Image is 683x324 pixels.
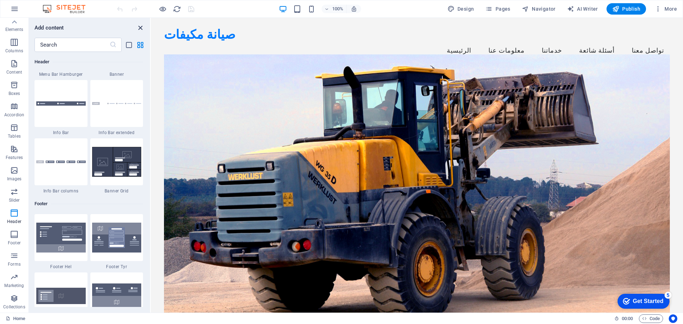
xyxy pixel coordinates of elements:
[90,71,143,77] span: Banner
[35,71,88,77] span: Menu Bar Hamburger
[90,138,143,194] div: Banner Grid
[607,3,646,15] button: Publish
[639,314,663,323] button: Code
[519,3,558,15] button: Navigator
[445,3,477,15] button: Design
[35,130,88,136] span: Info Bar
[5,48,23,54] p: Columns
[6,4,58,18] div: Get Started 5 items remaining, 0% complete
[7,176,22,182] p: Images
[92,283,142,308] img: footer-heimdall-aligned.svg
[8,133,21,139] p: Tables
[614,314,633,323] h6: Session time
[8,240,21,246] p: Footer
[35,138,88,194] div: Info Bar columns
[92,223,142,253] img: footer-tyr.svg
[35,80,88,136] div: Info Bar
[90,188,143,194] span: Banner Grid
[35,200,143,208] h6: Footer
[92,147,142,177] img: banner.grid.svg
[564,3,601,15] button: AI Writer
[9,91,20,96] p: Boxes
[669,314,677,323] button: Usercentrics
[482,3,513,15] button: Pages
[522,5,556,12] span: Navigator
[35,58,143,66] h6: Header
[612,5,640,12] span: Publish
[4,112,24,118] p: Accordion
[35,23,64,32] h6: Add content
[9,197,20,203] p: Slider
[92,102,142,105] img: info-bar-extended.svg
[8,261,21,267] p: Forms
[90,214,143,270] div: Footer Tyr
[448,5,474,12] span: Design
[90,130,143,136] span: Info Bar extended
[90,264,143,270] span: Footer Tyr
[35,38,110,52] input: Search
[136,41,144,49] button: grid-view
[90,80,143,136] div: Info Bar extended
[7,219,21,224] p: Header
[5,27,23,32] p: Elements
[655,5,677,12] span: More
[21,8,52,14] div: Get Started
[485,5,510,12] span: Pages
[6,69,22,75] p: Content
[35,214,88,270] div: Footer Hel
[173,5,181,13] i: Reload page
[158,5,167,13] button: Click here to leave preview mode and continue editing
[136,23,144,32] button: close panel
[652,3,680,15] button: More
[35,264,88,270] span: Footer Hel
[322,5,347,13] button: 100%
[4,283,24,288] p: Marketing
[3,304,25,310] p: Collections
[6,155,23,160] p: Features
[35,188,88,194] span: Info Bar columns
[53,1,60,9] div: 5
[36,223,86,253] img: footer-hel.svg
[173,5,181,13] button: reload
[6,314,25,323] a: Click to cancel selection. Double-click to open Pages
[125,41,133,49] button: list-view
[567,5,598,12] span: AI Writer
[36,288,86,304] img: footer-norni.svg
[36,101,86,106] img: info-bar.svg
[627,316,628,321] span: :
[332,5,344,13] h6: 100%
[36,160,86,164] img: info-bar-columns.svg
[41,5,94,13] img: Editor Logo
[622,314,633,323] span: 00 00
[642,314,660,323] span: Code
